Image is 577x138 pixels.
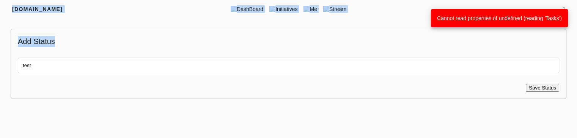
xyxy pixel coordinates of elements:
img: me.png [303,6,310,12]
span: [DOMAIN_NAME] [12,6,63,12]
img: tic.png [269,6,275,12]
button: Save Status [526,84,559,92]
span: Me [300,5,320,13]
img: dashboard.png [231,6,237,12]
img: stream.png [323,6,329,12]
span: Save Status [529,85,556,91]
span: Initiatives [266,5,300,13]
input: Enter Status [18,58,559,73]
span: DashBoard [228,5,266,13]
p: Add Status [18,36,559,47]
span: Cannot read properties of undefined (reading 'Tasks') [437,15,562,21]
span: Stream [320,5,349,13]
